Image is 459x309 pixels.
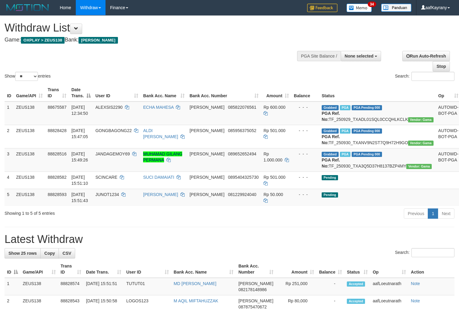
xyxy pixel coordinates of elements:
td: ZEUS138 [20,278,58,295]
td: TUTUT01 [124,278,171,295]
span: 34 [368,2,376,7]
td: 5 [5,189,14,206]
td: 1 [5,278,20,295]
span: 88675587 [48,105,66,110]
span: Copy 081229924040 to clipboard [228,192,256,197]
span: Copy [44,251,55,256]
td: 4 [5,171,14,189]
td: TF_250930_TXANV9N2ST7Q9H72H9GO [319,125,436,148]
h1: Latest Withdraw [5,233,454,245]
img: panduan.png [381,4,411,12]
label: Show entries [5,72,51,81]
th: Amount: activate to sort column ascending [261,84,291,101]
td: 1 [5,101,14,125]
a: 1 [428,208,438,219]
span: Marked by aafpengsreynich [340,128,350,134]
span: Copy 0895404325730 to clipboard [228,175,259,180]
th: User ID: activate to sort column ascending [124,261,171,278]
a: MUHAMAD GILANG PERMANA [143,151,182,162]
a: Note [411,298,420,303]
span: OXPLAY > ZEUS138 [21,37,65,44]
th: Trans ID: activate to sort column ascending [58,261,84,278]
th: Game/API: activate to sort column ascending [14,84,45,101]
span: JUNOT1234 [95,192,119,197]
span: Copy 085956375052 to clipboard [228,128,256,133]
img: Feedback.jpg [307,4,337,12]
div: - - - [294,174,317,180]
span: 88828582 [48,175,66,180]
span: Vendor URL: https://trx31.1velocity.biz [408,117,434,122]
td: 88828574 [58,278,84,295]
span: Marked by aafpengsreynich [340,152,350,157]
a: SUCI DAMAIATI [143,175,174,180]
th: Action [408,261,454,278]
input: Search: [411,72,454,81]
th: Status [319,84,436,101]
a: M AQIL MIFTAHUZZAK [174,298,218,303]
th: User ID: activate to sort column ascending [93,84,141,101]
span: Copy 089652652494 to clipboard [228,151,256,156]
span: 88828593 [48,192,66,197]
div: - - - [294,128,317,134]
th: ID [5,84,14,101]
th: ID: activate to sort column descending [5,261,20,278]
a: MD [PERSON_NAME] [174,281,216,286]
td: 2 [5,125,14,148]
span: Marked by aafpengsreynich [340,105,350,110]
th: Balance [291,84,319,101]
span: Rp 501.000 [263,175,285,180]
td: [DATE] 15:51:51 [84,278,124,295]
div: - - - [294,104,317,110]
a: Next [438,208,454,219]
img: Button%20Memo.svg [347,4,372,12]
th: Bank Acc. Name: activate to sort column ascending [141,84,187,101]
span: [PERSON_NAME] [189,192,224,197]
span: GONGBAGONG22 [95,128,132,133]
span: [PERSON_NAME] [238,281,273,286]
span: [DATE] 15:51:10 [71,175,88,186]
h4: Game: Bank: [5,37,300,43]
b: PGA Ref. No: [322,134,340,145]
span: [DATE] 15:51:43 [71,192,88,203]
th: Bank Acc. Number: activate to sort column ascending [236,261,276,278]
span: Grabbed [322,128,339,134]
span: Rp 501.000 [263,128,285,133]
div: Showing 1 to 5 of 5 entries [5,208,187,216]
a: [PERSON_NAME] [143,192,178,197]
span: [DATE] 12:34:50 [71,105,88,116]
td: ZEUS138 [14,101,45,125]
span: Pending [322,175,338,180]
td: Rp 251,000 [276,278,317,295]
td: TF_250930_TXA3Q5D37H8137BZP4MY [319,148,436,171]
a: Previous [404,208,428,219]
th: Op: activate to sort column ascending [370,261,408,278]
span: Accepted [347,299,365,304]
label: Search: [395,248,454,257]
th: Bank Acc. Name: activate to sort column ascending [171,261,236,278]
span: [PERSON_NAME] [189,105,224,110]
th: Amount: activate to sort column ascending [276,261,317,278]
span: Copy 082178148986 to clipboard [238,287,266,292]
span: [PERSON_NAME] [189,128,224,133]
td: ZEUS138 [14,189,45,206]
span: Grabbed [322,105,339,110]
span: PGA Pending [352,105,382,110]
th: Date Trans.: activate to sort column ascending [84,261,124,278]
th: Trans ID: activate to sort column ascending [45,84,69,101]
label: Search: [395,72,454,81]
span: PGA Pending [352,128,382,134]
h1: Withdraw List [5,22,300,34]
span: PGA Pending [352,152,382,157]
span: [DATE] 15:49:26 [71,151,88,162]
a: Run Auto-Refresh [402,51,450,61]
span: Rp 50.000 [263,192,283,197]
span: Copy 085822076561 to clipboard [228,105,256,110]
div: - - - [294,151,317,157]
th: Game/API: activate to sort column ascending [20,261,58,278]
th: Balance: activate to sort column ascending [317,261,344,278]
span: [PERSON_NAME] [189,151,224,156]
a: CSV [59,248,75,258]
img: MOTION_logo.png [5,3,51,12]
th: Date Trans.: activate to sort column descending [69,84,93,101]
span: Vendor URL: https://trx31.1velocity.biz [408,141,434,146]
